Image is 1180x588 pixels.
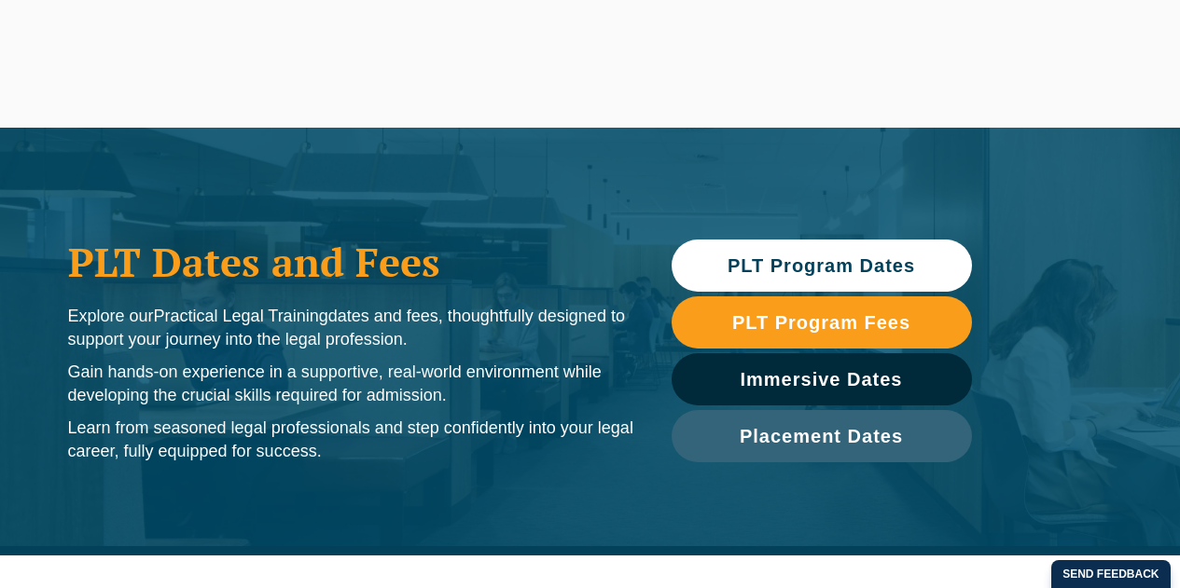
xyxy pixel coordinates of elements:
[68,417,634,463] p: Learn from seasoned legal professionals and step confidently into your legal career, fully equipp...
[728,256,915,275] span: PLT Program Dates
[672,296,972,349] a: PLT Program Fees
[740,427,903,445] span: Placement Dates
[154,307,328,325] span: Practical Legal Training
[672,353,972,405] a: Immersive Dates
[68,305,634,351] p: Explore our dates and fees, thoughtfully designed to support your journey into the legal profession.
[68,361,634,407] p: Gain hands-on experience in a supportive, real-world environment while developing the crucial ski...
[732,313,910,332] span: PLT Program Fees
[672,239,972,292] a: PLT Program Dates
[68,239,634,285] h1: PLT Dates and Fees
[741,370,903,389] span: Immersive Dates
[672,410,972,462] a: Placement Dates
